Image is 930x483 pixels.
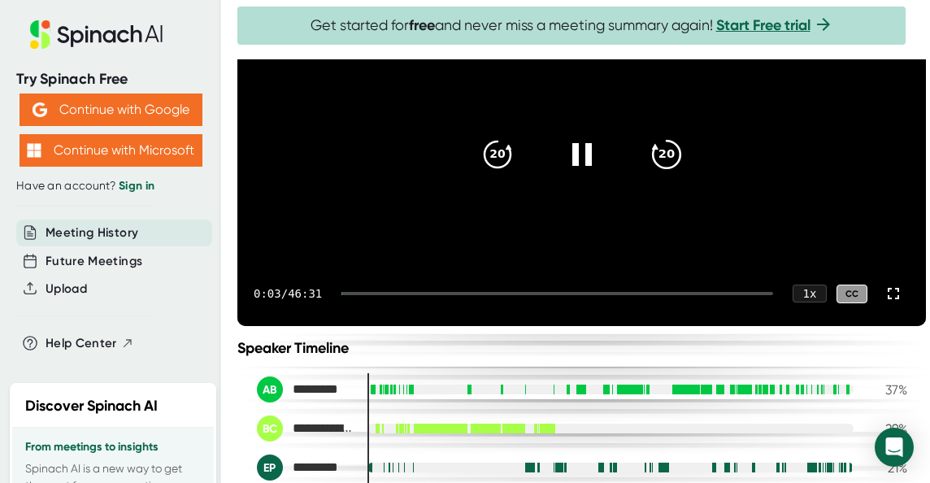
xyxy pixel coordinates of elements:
[867,421,907,437] div: 29 %
[257,416,283,442] div: BC
[867,382,907,398] div: 37 %
[875,428,914,467] div: Open Intercom Messenger
[16,70,205,89] div: Try Spinach Free
[257,455,354,481] div: Ed Paulis
[46,334,134,353] button: Help Center
[33,102,47,117] img: Aehbyd4JwY73AAAAAElFTkSuQmCC
[257,416,354,442] div: Brian Compton
[254,287,322,300] div: 0:03 / 46:31
[20,94,202,126] button: Continue with Google
[16,179,205,194] div: Have an account?
[46,252,142,271] button: Future Meetings
[257,455,283,481] div: EP
[119,179,154,193] a: Sign in
[409,16,435,34] b: free
[20,134,202,167] button: Continue with Microsoft
[867,460,907,476] div: 21 %
[793,285,827,302] div: 1 x
[46,280,87,298] button: Upload
[257,376,283,402] div: AB
[25,441,201,454] h3: From meetings to insights
[25,395,158,417] h2: Discover Spinach AI
[46,224,138,242] button: Meeting History
[837,285,867,303] div: CC
[311,16,833,35] span: Get started for and never miss a meeting summary again!
[716,16,810,34] a: Start Free trial
[237,339,926,357] div: Speaker Timeline
[46,334,117,353] span: Help Center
